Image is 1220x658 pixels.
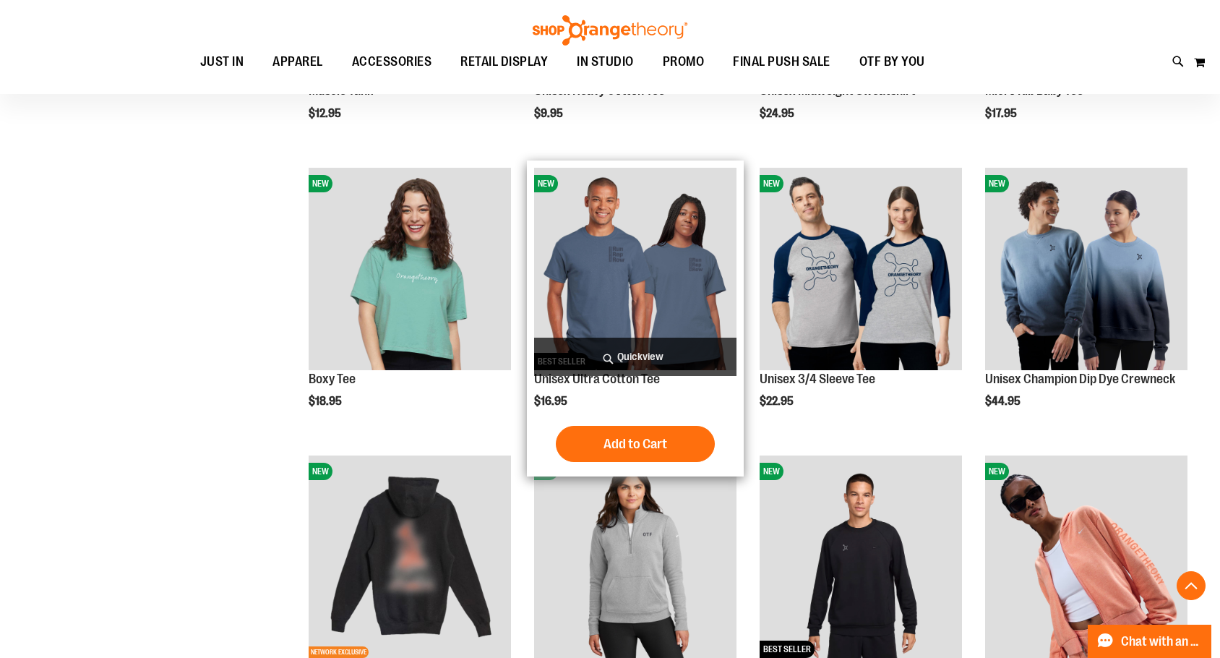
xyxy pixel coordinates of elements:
a: IN STUDIO [562,46,648,79]
span: BEST SELLER [760,641,815,658]
span: $9.95 [534,107,565,120]
img: Shop Orangetheory [530,15,690,46]
a: Unisex Ultra Cotton TeeNEWBEST SELLER [534,168,736,372]
span: JUST IN [200,46,244,78]
span: PROMO [663,46,705,78]
a: JUST IN [186,46,259,78]
img: Nike Loose Full-Zip French Terry Hoodie [985,456,1187,658]
span: NEW [760,463,783,480]
a: Unisex Champion Dip Dye Crewneck [985,372,1175,386]
img: Unisex 3/4 Sleeve Tee [760,168,962,370]
span: $17.95 [985,107,1019,120]
span: $44.95 [985,395,1023,408]
span: RETAIL DISPLAY [460,46,548,78]
button: Add to Cart [556,426,715,462]
button: Back To Top [1177,571,1206,600]
span: APPAREL [272,46,323,78]
div: product [978,161,1195,445]
a: Unisex Ultra Cotton Tee [534,372,660,386]
span: FINAL PUSH SALE [733,46,830,78]
a: PROMO [648,46,719,79]
img: Nike Unisex Dri-FIT UV Crewneck [760,456,962,658]
a: APPAREL [258,46,338,79]
span: NEW [534,175,558,192]
span: NEW [985,463,1009,480]
a: OTF BY YOU [845,46,940,79]
span: OTF BY YOU [859,46,925,78]
span: NEW [309,463,332,480]
a: ACCESSORIES [338,46,447,79]
div: product [527,161,744,477]
span: NEW [760,175,783,192]
a: Unisex 3/4 Sleeve TeeNEW [760,168,962,372]
a: RETAIL DISPLAY [446,46,562,79]
div: product [301,161,518,445]
span: IN STUDIO [577,46,634,78]
span: Chat with an Expert [1121,635,1203,649]
span: Add to Cart [603,436,667,452]
a: Quickview [534,338,736,376]
span: $12.95 [309,107,343,120]
a: Unisex 3/4 Sleeve Tee [760,372,875,386]
span: $16.95 [534,395,570,408]
a: Boxy TeeNEW [309,168,511,372]
a: FINAL PUSH SALE [718,46,845,79]
div: product [752,161,969,445]
span: $24.95 [760,107,796,120]
img: Nike Half-Zip Sweatshirt [534,456,736,658]
span: ACCESSORIES [352,46,432,78]
a: Boxy Tee [309,372,356,386]
img: Unisex Champion Dip Dye Crewneck [985,168,1187,370]
img: Unisex Ultra Cotton Tee [534,168,736,370]
span: NEW [985,175,1009,192]
span: NEW [309,175,332,192]
span: $18.95 [309,395,344,408]
span: NETWORK EXCLUSIVE [309,646,369,658]
img: Boxy Tee [309,168,511,370]
button: Chat with an Expert [1088,625,1212,658]
a: Unisex Champion Dip Dye CrewneckNEW [985,168,1187,372]
img: 2025 Hell Week Hooded Sweatshirt [309,456,511,658]
span: $22.95 [760,395,796,408]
